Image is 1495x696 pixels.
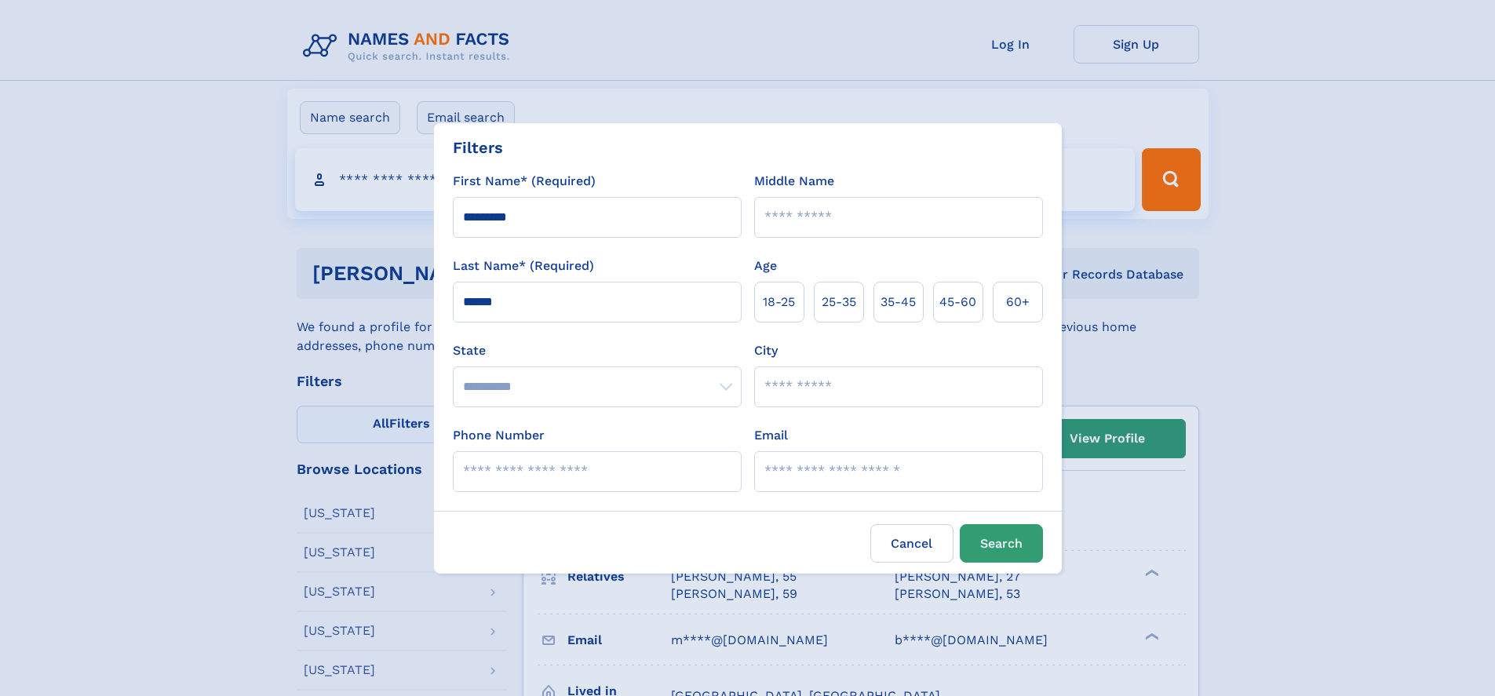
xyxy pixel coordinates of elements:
[754,172,834,191] label: Middle Name
[870,524,954,563] label: Cancel
[939,293,976,312] span: 45‑60
[453,136,503,159] div: Filters
[453,172,596,191] label: First Name* (Required)
[453,426,545,445] label: Phone Number
[754,257,777,275] label: Age
[453,341,742,360] label: State
[1006,293,1030,312] span: 60+
[822,293,856,312] span: 25‑35
[881,293,916,312] span: 35‑45
[763,293,795,312] span: 18‑25
[960,524,1043,563] button: Search
[754,426,788,445] label: Email
[453,257,594,275] label: Last Name* (Required)
[754,341,778,360] label: City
